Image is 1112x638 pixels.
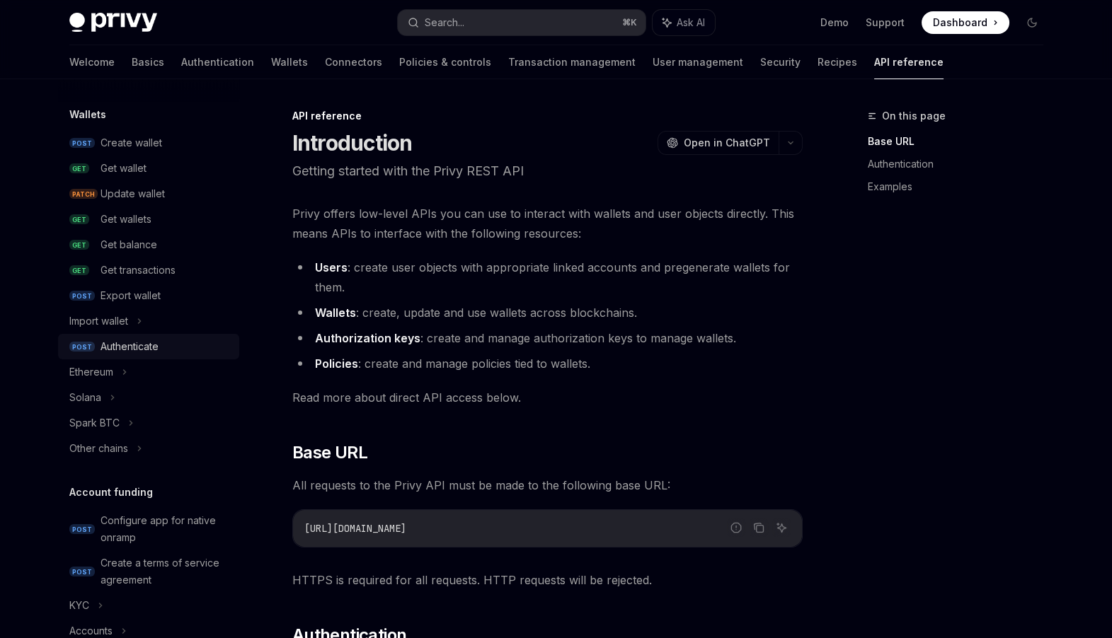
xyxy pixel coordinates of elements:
[292,328,803,348] li: : create and manage authorization keys to manage wallets.
[425,14,464,31] div: Search...
[69,597,89,614] div: KYC
[760,45,801,79] a: Security
[315,306,356,320] strong: Wallets
[69,189,98,199] span: PATCH
[69,45,115,79] a: Welcome
[933,16,987,30] span: Dashboard
[58,508,239,550] a: POSTConfigure app for native onramp
[69,567,95,577] span: POST
[58,207,239,232] a: GETGet wallets
[58,283,239,308] a: POSTExport wallet
[292,303,803,323] li: : create, update and use wallets across blockchains.
[101,287,161,304] div: Export wallet
[58,550,239,593] a: POSTCreate a terms of service agreement
[874,45,944,79] a: API reference
[818,45,857,79] a: Recipes
[101,185,165,202] div: Update wallet
[69,106,106,123] h5: Wallets
[653,10,715,35] button: Ask AI
[69,484,153,501] h5: Account funding
[292,257,803,297] li: : create user objects with appropriate linked accounts and pregenerate wallets for them.
[292,388,803,407] span: Read more about direct API access below.
[58,130,239,156] a: POSTCreate wallet
[69,414,120,431] div: Spark BTC
[315,356,358,371] strong: Policies
[69,389,101,406] div: Solana
[101,262,176,279] div: Get transactions
[58,181,239,207] a: PATCHUpdate wallet
[69,214,89,225] span: GET
[58,257,239,283] a: GETGet transactions
[868,175,1055,198] a: Examples
[1021,11,1043,34] button: Toggle dark mode
[292,204,803,243] span: Privy offers low-level APIs you can use to interact with wallets and user objects directly. This ...
[866,16,905,30] a: Support
[69,13,157,33] img: dark logo
[69,265,89,276] span: GET
[69,313,128,330] div: Import wallet
[101,512,231,546] div: Configure app for native onramp
[271,45,308,79] a: Wallets
[101,160,147,177] div: Get wallet
[58,156,239,181] a: GETGet wallet
[508,45,636,79] a: Transaction management
[304,522,406,535] span: [URL][DOMAIN_NAME]
[292,441,367,464] span: Base URL
[101,134,162,151] div: Create wallet
[292,570,803,590] span: HTTPS is required for all requests. HTTP requests will be rejected.
[677,16,705,30] span: Ask AI
[868,153,1055,175] a: Authentication
[101,236,157,253] div: Get balance
[882,108,946,124] span: On this page
[69,364,113,381] div: Ethereum
[101,211,151,228] div: Get wallets
[69,524,95,535] span: POST
[292,109,803,123] div: API reference
[820,16,849,30] a: Demo
[132,45,164,79] a: Basics
[398,10,646,35] button: Search...⌘K
[69,138,95,149] span: POST
[69,440,128,457] div: Other chains
[69,342,95,352] span: POST
[727,518,745,537] button: Report incorrect code
[292,475,803,495] span: All requests to the Privy API must be made to the following base URL:
[292,130,413,156] h1: Introduction
[653,45,743,79] a: User management
[868,130,1055,153] a: Base URL
[69,291,95,301] span: POST
[58,334,239,359] a: POSTAuthenticate
[292,161,803,181] p: Getting started with the Privy REST API
[292,354,803,373] li: : create and manage policies tied to wallets.
[325,45,382,79] a: Connectors
[684,136,770,150] span: Open in ChatGPT
[315,331,420,345] strong: Authorization keys
[101,555,231,588] div: Create a terms of service agreement
[181,45,254,79] a: Authentication
[69,240,89,250] span: GET
[658,131,779,155] button: Open in ChatGPT
[58,232,239,257] a: GETGet balance
[750,518,768,537] button: Copy the contents from the code block
[399,45,491,79] a: Policies & controls
[622,17,637,28] span: ⌘ K
[315,260,348,274] strong: Users
[69,163,89,174] span: GET
[772,518,791,537] button: Ask AI
[922,11,1009,34] a: Dashboard
[101,338,159,355] div: Authenticate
